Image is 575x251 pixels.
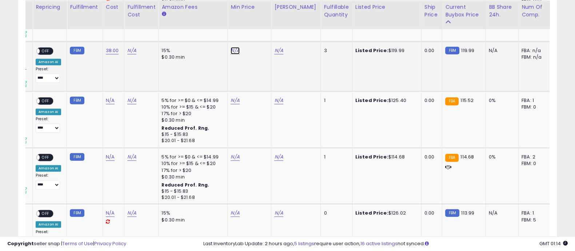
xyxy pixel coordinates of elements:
[355,3,418,11] div: Listed Price
[161,132,222,138] div: $15 - $15.83
[106,47,119,54] a: 38.00
[460,97,474,104] span: 115.52
[62,240,93,247] a: Terms of Use
[461,47,474,54] span: 119.99
[522,104,546,110] div: FBM: 0
[522,47,546,54] div: FBA: n/a
[355,154,416,160] div: $114.68
[161,154,222,160] div: 5% for >= $0 & <= $14.99
[161,174,222,180] div: $0.30 min
[70,47,84,54] small: FBM
[127,97,136,104] a: N/A
[522,160,546,167] div: FBM: 0
[324,47,346,54] div: 3
[40,211,51,217] span: OFF
[445,154,459,162] small: FBA
[424,3,439,19] div: Ship Price
[231,3,268,11] div: Min Price
[106,97,115,104] a: N/A
[36,173,61,189] div: Preset:
[355,47,388,54] b: Listed Price:
[522,210,546,216] div: FBA: 1
[161,97,222,104] div: 5% for >= $0 & <= $14.99
[522,217,546,223] div: FBM: 5
[70,153,84,161] small: FBM
[231,153,239,161] a: N/A
[231,97,239,104] a: N/A
[70,209,84,217] small: FBM
[489,3,515,19] div: BB Share 24h.
[127,209,136,217] a: N/A
[106,209,115,217] a: N/A
[445,47,459,54] small: FBM
[355,97,388,104] b: Listed Price:
[40,48,51,54] span: OFF
[355,97,416,104] div: $125.40
[36,165,61,172] div: Amazon AI
[445,3,483,19] div: Current Buybox Price
[489,97,513,104] div: 0%
[36,67,61,83] div: Preset:
[127,153,136,161] a: N/A
[274,153,283,161] a: N/A
[36,117,61,133] div: Preset:
[355,209,388,216] b: Listed Price:
[161,3,224,11] div: Amazon Fees
[231,209,239,217] a: N/A
[70,97,84,104] small: FBM
[522,54,546,60] div: FBM: n/a
[161,54,222,60] div: $0.30 min
[424,47,436,54] div: 0.00
[522,154,546,160] div: FBA: 2
[324,154,346,160] div: 1
[360,240,398,247] a: 16 active listings
[355,47,416,54] div: $119.99
[161,182,209,188] b: Reduced Prof. Rng.
[324,97,346,104] div: 1
[539,240,568,247] span: 2025-10-6 01:14 GMT
[460,153,474,160] span: 114.68
[274,47,283,54] a: N/A
[489,210,513,216] div: N/A
[7,240,126,247] div: seller snap | |
[461,209,474,216] span: 113.99
[424,154,436,160] div: 0.00
[161,11,166,17] small: Amazon Fees.
[161,104,222,110] div: 10% for >= $15 & <= $20
[294,240,314,247] a: 5 listings
[106,3,121,11] div: Cost
[445,209,459,217] small: FBM
[40,154,51,161] span: OFF
[522,3,548,19] div: Num of Comp.
[274,209,283,217] a: N/A
[161,125,209,131] b: Reduced Prof. Rng.
[203,240,568,247] div: Last InventoryLab Update: 2 hours ago, require user action, not synced.
[36,109,61,115] div: Amazon AI
[36,230,61,246] div: Preset:
[161,188,222,195] div: $15 - $15.83
[40,98,51,104] span: OFF
[355,210,416,216] div: $126.02
[489,154,513,160] div: 0%
[231,47,239,54] a: N/A
[161,138,222,144] div: $20.01 - $21.68
[161,47,222,54] div: 15%
[274,3,318,11] div: [PERSON_NAME]
[274,97,283,104] a: N/A
[161,117,222,123] div: $0.30 min
[161,110,222,117] div: 17% for > $20
[94,240,126,247] a: Privacy Policy
[161,210,222,216] div: 15%
[522,97,546,104] div: FBA: 1
[424,97,436,104] div: 0.00
[161,167,222,174] div: 17% for > $20
[445,97,459,105] small: FBA
[355,153,388,160] b: Listed Price:
[127,3,155,19] div: Fulfillment Cost
[324,210,346,216] div: 0
[161,160,222,167] div: 10% for >= $15 & <= $20
[106,153,115,161] a: N/A
[324,3,349,19] div: Fulfillable Quantity
[7,240,34,247] strong: Copyright
[161,195,222,201] div: $20.01 - $21.68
